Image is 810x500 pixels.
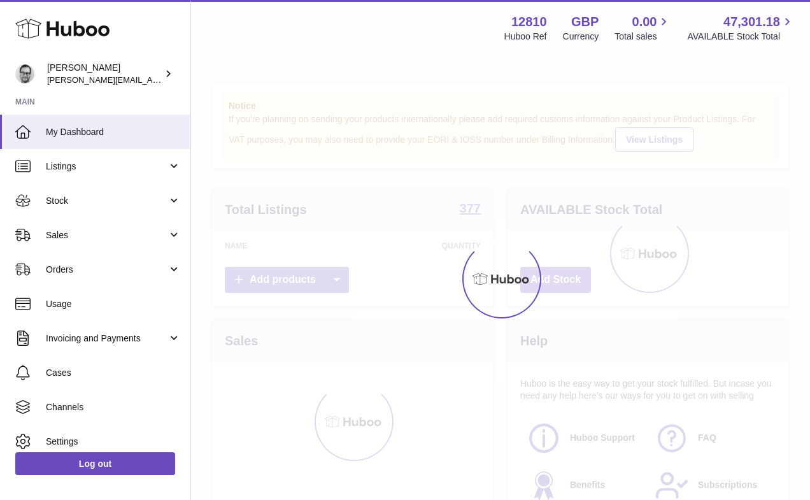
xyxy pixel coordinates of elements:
span: Cases [46,367,181,379]
div: [PERSON_NAME] [47,62,162,86]
span: 47,301.18 [723,13,780,31]
a: 47,301.18 AVAILABLE Stock Total [687,13,795,43]
a: 0.00 Total sales [615,13,671,43]
strong: GBP [571,13,599,31]
a: Log out [15,452,175,475]
span: 0.00 [632,13,657,31]
span: [PERSON_NAME][EMAIL_ADDRESS][DOMAIN_NAME] [47,75,255,85]
span: Sales [46,229,167,241]
span: Usage [46,298,181,310]
span: Orders [46,264,167,276]
img: alex@digidistiller.com [15,64,34,83]
span: Total sales [615,31,671,43]
span: Settings [46,436,181,448]
span: Stock [46,195,167,207]
span: Channels [46,401,181,413]
span: My Dashboard [46,126,181,138]
div: Huboo Ref [504,31,547,43]
div: Currency [563,31,599,43]
span: Listings [46,161,167,173]
span: Invoicing and Payments [46,332,167,345]
strong: 12810 [511,13,547,31]
span: AVAILABLE Stock Total [687,31,795,43]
